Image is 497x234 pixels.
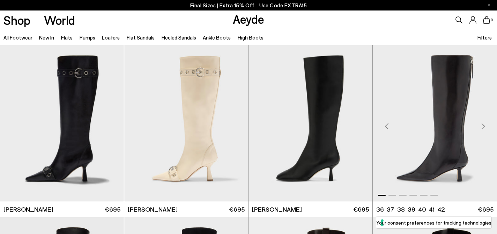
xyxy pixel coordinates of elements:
[376,219,491,226] label: Your consent preferences for tracking technologies
[44,14,75,26] a: World
[124,45,248,201] div: 1 / 6
[437,205,445,214] li: 42
[248,201,372,217] a: [PERSON_NAME] €695
[162,34,196,41] a: Heeled Sandals
[353,205,369,214] span: €695
[124,45,248,201] img: Vivian Eyelet High Boots
[408,205,415,214] li: 39
[61,34,73,41] a: Flats
[3,205,53,214] span: [PERSON_NAME]
[373,45,497,201] img: Alexis Dual-Tone High Boots
[376,217,491,228] button: Your consent preferences for tracking technologies
[248,45,372,201] a: Next slide Previous slide
[128,205,178,214] span: [PERSON_NAME]
[3,34,32,41] a: All Footwear
[248,45,372,201] div: 1 / 6
[127,34,155,41] a: Flat Sandals
[229,205,245,214] span: €695
[373,45,497,201] a: Next slide Previous slide
[397,205,405,214] li: 38
[259,2,307,8] span: Navigate to /collections/ss25-final-sizes
[124,45,248,201] a: Next slide Previous slide
[3,14,30,26] a: Shop
[80,34,95,41] a: Pumps
[483,16,490,24] a: 0
[376,205,443,214] ul: variant
[477,34,492,41] span: Filters
[429,205,435,214] li: 41
[252,205,302,214] span: [PERSON_NAME]
[124,201,248,217] a: [PERSON_NAME] €695
[373,201,497,217] a: 36 37 38 39 40 41 42 €695
[102,34,120,41] a: Loafers
[387,205,394,214] li: 37
[39,34,54,41] a: New In
[248,45,372,201] img: Catherine High Sock Boots
[376,115,397,136] div: Previous slide
[490,18,494,22] span: 0
[105,205,120,214] span: €695
[418,205,426,214] li: 40
[478,205,494,214] span: €695
[203,34,231,41] a: Ankle Boots
[233,12,264,26] a: Aeyde
[238,34,264,41] a: High Boots
[373,45,497,201] div: 1 / 6
[473,115,494,136] div: Next slide
[190,1,307,10] p: Final Sizes | Extra 15% Off
[376,205,384,214] li: 36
